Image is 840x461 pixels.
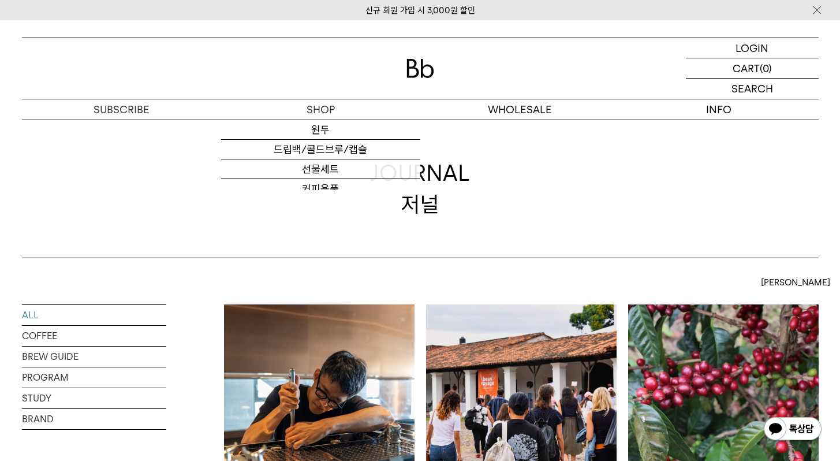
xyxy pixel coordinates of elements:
div: JOURNAL 저널 [371,158,470,219]
a: CART (0) [686,58,819,79]
a: STUDY [22,388,166,408]
p: INFO [619,99,819,120]
a: 선물세트 [221,159,420,179]
p: SEARCH [731,79,773,99]
a: ALL [22,305,166,325]
p: LOGIN [736,38,768,58]
p: (0) [760,58,772,78]
a: COFFEE [22,326,166,346]
a: 드립백/콜드브루/캡슐 [221,140,420,159]
a: SUBSCRIBE [22,99,221,120]
a: LOGIN [686,38,819,58]
a: SHOP [221,99,420,120]
a: 신규 회원 가입 시 3,000원 할인 [365,5,475,16]
img: 로고 [406,59,434,78]
a: 원두 [221,120,420,140]
p: CART [733,58,760,78]
a: PROGRAM [22,367,166,388]
a: BREW GUIDE [22,347,166,367]
p: WHOLESALE [420,99,619,120]
a: 커피용품 [221,179,420,199]
img: 카카오톡 채널 1:1 채팅 버튼 [763,416,823,444]
a: BRAND [22,409,166,429]
span: [PERSON_NAME] [761,276,830,289]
